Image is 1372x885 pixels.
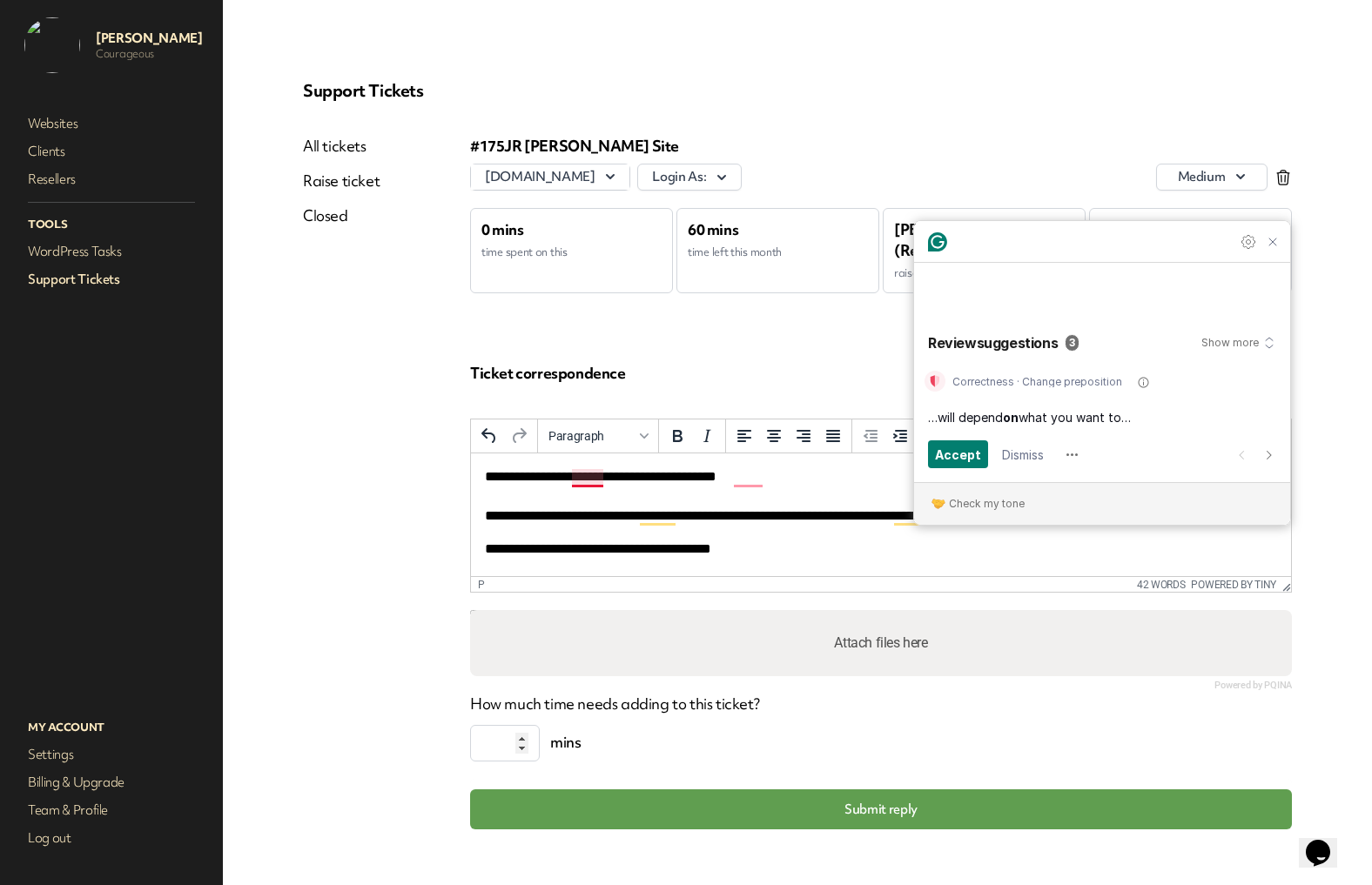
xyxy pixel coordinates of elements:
[1137,579,1186,591] button: 42 words
[1156,164,1268,191] div: Click to change priority
[24,770,198,794] a: Billing & Upgrade
[24,167,198,191] a: Resellers
[470,789,1292,829] button: Submit reply
[470,136,1292,157] div: #175 JR [PERSON_NAME] Site
[1214,681,1292,689] a: Powered by PQINA
[303,136,380,157] a: All tickets
[504,421,534,451] button: Redo
[481,219,524,239] span: 0 mins
[24,267,198,292] a: Support Tickets
[1156,164,1268,191] button: medium
[470,694,1292,714] p: How much time needs adding to this ticket?
[24,139,198,164] a: Clients
[24,798,198,822] a: Team & Profile
[759,421,789,451] button: Align center
[471,453,1291,576] iframe: Rich Text Area
[789,421,818,451] button: Align right
[24,742,198,767] a: Settings
[659,419,726,453] div: formatting
[894,219,1019,260] span: [PERSON_NAME] (Rentruck)
[885,421,915,451] button: Increase indent
[637,164,742,191] button: Login As:
[24,826,198,850] a: Log out
[478,579,485,591] div: p
[662,421,692,451] button: Bold
[24,239,198,264] a: WordPress Tasks
[1299,815,1355,868] iframe: chat widget
[24,111,198,136] a: Websites
[856,421,885,451] button: Decrease indent
[818,421,848,451] button: Justify
[96,30,202,47] p: [PERSON_NAME]
[692,421,722,451] button: Italic
[1191,579,1276,591] a: Powered by Tiny
[96,47,202,61] p: Courageous
[852,419,918,453] div: indentation
[471,164,629,190] button: [DOMAIN_NAME]
[688,219,738,239] span: 60 mins
[548,429,634,443] span: Paragraph
[1274,169,1292,186] div: Click to delete ticket
[538,419,659,453] div: styles
[471,419,538,453] div: history
[481,245,568,259] span: time spent on this
[688,245,782,259] span: time left this month
[1100,219,1226,239] span: [PERSON_NAME]
[541,421,655,451] button: Formats
[303,80,1292,101] p: Support Tickets
[470,363,626,383] span: Ticket correspondence
[730,421,759,451] button: Align left
[474,421,504,451] button: Undo
[827,626,934,660] label: Attach files here
[726,419,852,453] div: alignment
[24,213,198,236] p: Tools
[303,171,380,191] a: Raise ticket
[303,205,380,226] a: Closed
[540,725,591,761] span: mins
[24,716,198,739] p: My Account
[894,265,939,280] span: raised by
[1276,577,1291,592] div: Resize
